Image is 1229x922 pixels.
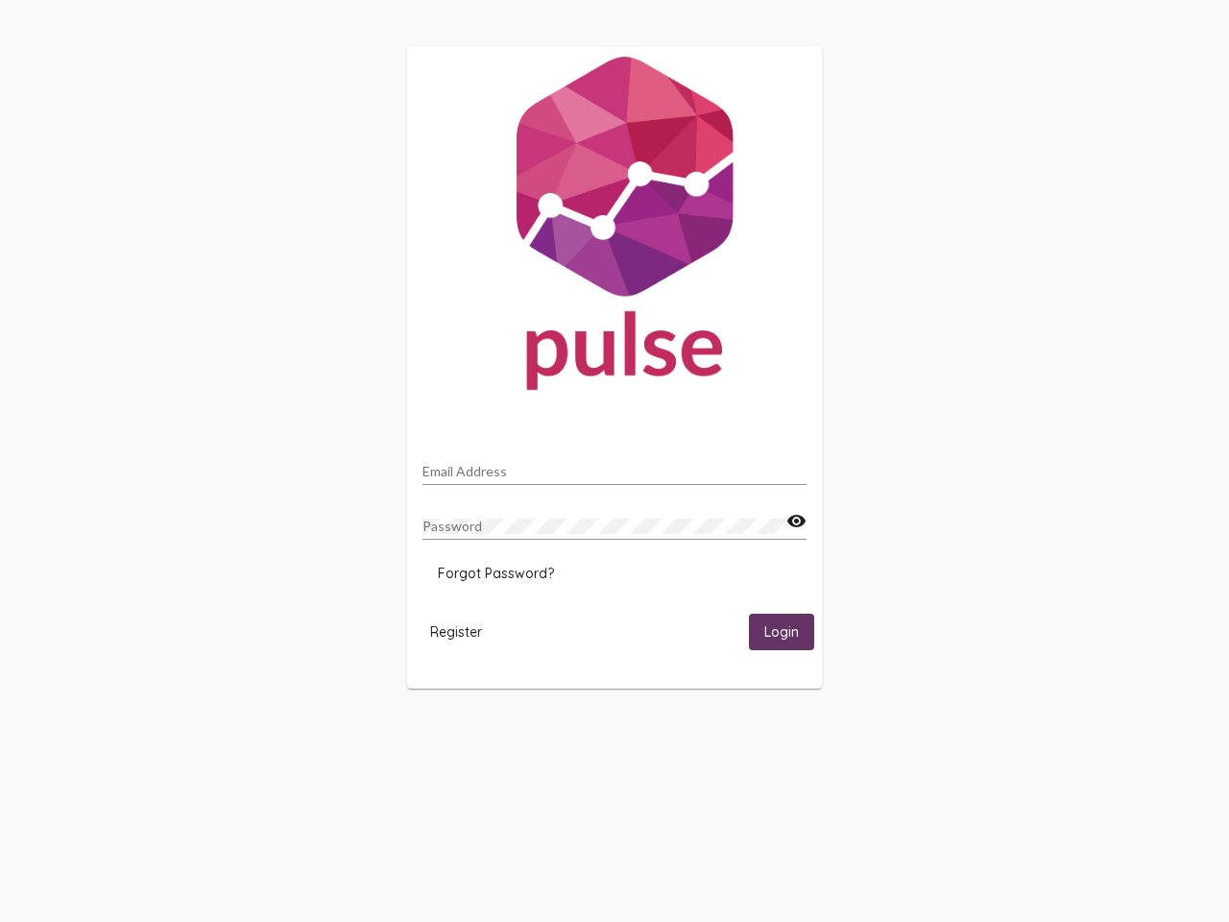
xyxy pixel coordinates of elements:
[407,46,822,409] img: Pulse For Good Logo
[422,556,569,591] button: Forgot Password?
[438,565,554,582] span: Forgot Password?
[786,510,807,533] mat-icon: visibility
[430,623,482,641] span: Register
[415,614,497,649] button: Register
[749,614,814,649] button: Login
[764,624,799,642] span: Login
